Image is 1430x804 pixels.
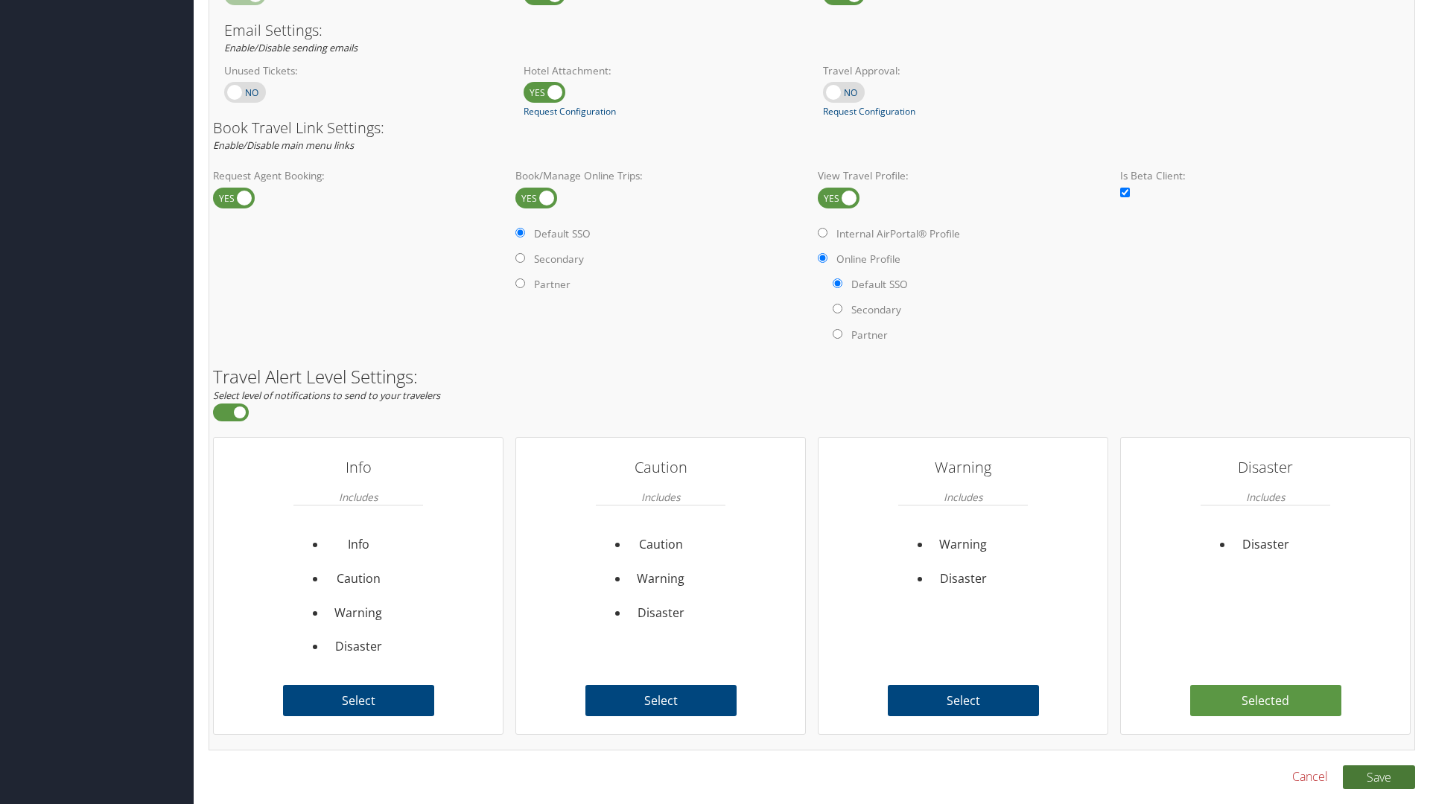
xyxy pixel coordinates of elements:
li: Warning [629,562,693,596]
label: Is Beta Client: [1120,168,1411,183]
em: Includes [1246,482,1285,511]
h3: Book Travel Link Settings: [213,121,1411,135]
em: Enable/Disable sending emails [224,41,357,54]
label: Online Profile [836,252,900,267]
em: Select level of notifications to send to your travelers [213,389,440,402]
label: Default SSO [534,226,591,241]
label: Select [888,685,1039,716]
em: Enable/Disable main menu links [213,138,354,152]
label: Book/Manage Online Trips: [515,168,806,183]
label: Selected [1190,685,1341,716]
label: View Travel Profile: [818,168,1108,183]
em: Includes [339,482,378,511]
h2: Travel Alert Level Settings: [213,368,1411,386]
label: Secondary [534,252,584,267]
li: Caution [326,562,391,596]
li: Warning [931,528,996,562]
em: Includes [641,482,680,511]
a: Cancel [1292,768,1328,785]
em: Includes [944,482,982,511]
label: Secondary [851,302,901,317]
li: Warning [326,596,391,631]
li: Caution [629,528,693,562]
li: Disaster [1233,528,1298,562]
label: Internal AirPortal® Profile [836,226,960,241]
h3: Caution [596,453,725,482]
a: Request Configuration [823,105,915,118]
a: Request Configuration [524,105,616,118]
label: Hotel Attachment: [524,63,801,78]
label: Select [283,685,434,716]
li: Disaster [629,596,693,631]
li: Info [326,528,391,562]
label: Select [585,685,737,716]
li: Disaster [931,562,996,596]
h3: Warning [898,453,1028,482]
h3: Info [293,453,423,482]
label: Unused Tickets: [224,63,501,78]
label: Request Agent Booking: [213,168,503,183]
h3: Email Settings: [224,23,1399,38]
h3: Disaster [1201,453,1330,482]
label: Partner [851,328,888,342]
label: Travel Approval: [823,63,1100,78]
label: Partner [534,277,571,292]
li: Disaster [326,630,391,664]
label: Default SSO [851,277,908,292]
button: Save [1343,765,1415,789]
